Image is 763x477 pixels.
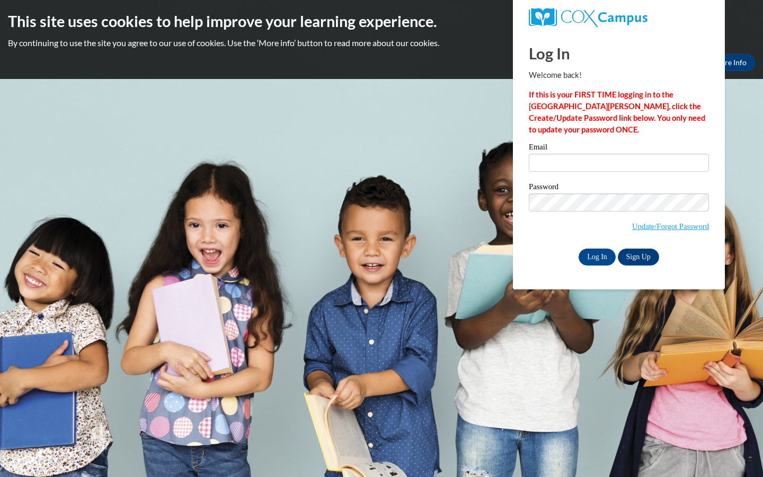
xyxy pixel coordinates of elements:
input: Log In [579,249,616,266]
p: By continuing to use the site you agree to our use of cookies. Use the ‘More info’ button to read... [8,37,755,49]
a: More Info [705,54,755,71]
label: Password [529,183,709,193]
strong: If this is your FIRST TIME logging in to the [GEOGRAPHIC_DATA][PERSON_NAME], click the Create/Upd... [529,90,705,134]
img: COX Campus [529,8,647,27]
p: Welcome back! [529,69,709,81]
label: Email [529,143,709,154]
a: Sign Up [618,249,659,266]
a: COX Campus [529,8,709,27]
h1: Log In [529,42,709,64]
h2: This site uses cookies to help improve your learning experience. [8,11,755,32]
a: Update/Forgot Password [632,222,709,231]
